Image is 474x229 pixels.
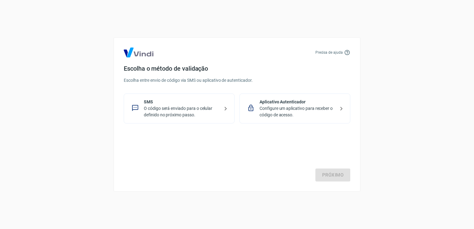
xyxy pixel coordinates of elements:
p: Configure um aplicativo para receber o código de acesso. [260,105,335,118]
p: SMS [144,99,219,105]
img: Logo Vind [124,48,153,57]
div: Aplicativo AutenticadorConfigure um aplicativo para receber o código de acesso. [239,94,350,123]
div: SMSO código será enviado para o celular definido no próximo passo. [124,94,235,123]
p: Aplicativo Autenticador [260,99,335,105]
p: Escolha entre envio de código via SMS ou aplicativo de autenticador. [124,77,350,84]
p: Precisa de ajuda [315,50,343,55]
p: O código será enviado para o celular definido no próximo passo. [144,105,219,118]
h4: Escolha o método de validação [124,65,350,72]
